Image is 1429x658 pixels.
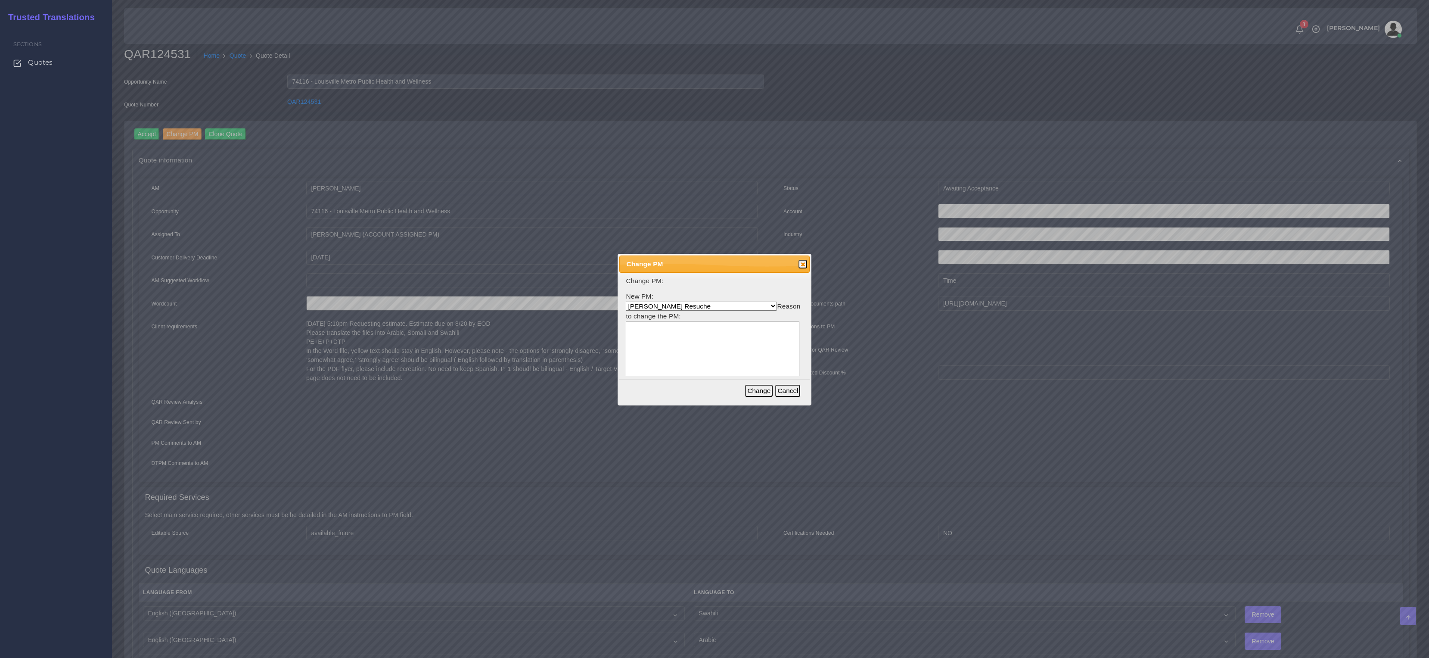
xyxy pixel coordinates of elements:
[745,385,773,397] button: Change
[798,260,807,268] button: Close
[2,12,95,22] h2: Trusted Translations
[28,58,53,67] span: Quotes
[626,276,803,406] form: New PM: Reason to change the PM:
[626,276,803,285] p: Change PM:
[6,53,106,72] a: Quotes
[2,10,95,25] a: Trusted Translations
[13,41,42,47] span: Sections
[626,259,785,269] span: Change PM
[775,385,800,397] button: Cancel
